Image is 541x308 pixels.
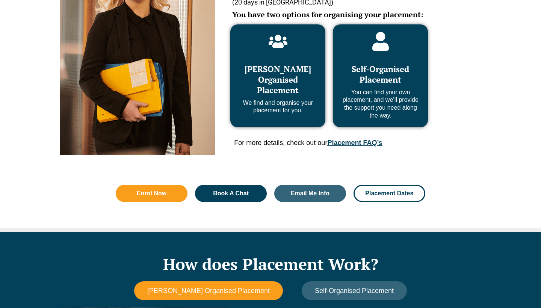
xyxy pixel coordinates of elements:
span: [PERSON_NAME] Organised Placement [147,287,270,295]
span: Placement Dates [365,190,413,196]
span: Self-Organised Placement [352,63,409,85]
span: Email Me Info [291,190,329,196]
span: Enrol Now [137,190,166,196]
span: For more details, check out our [234,139,382,146]
p: You can find your own placement, and we’ll provide the support you need along the way. [340,89,420,120]
a: Placement Dates [354,185,425,202]
a: Enrol Now [116,185,187,202]
span: Book A Chat [213,190,249,196]
a: Placement FAQ’s [327,139,382,146]
h2: How does Placement Work? [56,255,485,273]
span: Self-Organised Placement [315,287,394,295]
p: We find and organise your placement for you. [238,99,318,115]
a: Book A Chat [195,185,267,202]
a: Email Me Info [274,185,346,202]
span: [PERSON_NAME] Organised Placement [245,63,311,95]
